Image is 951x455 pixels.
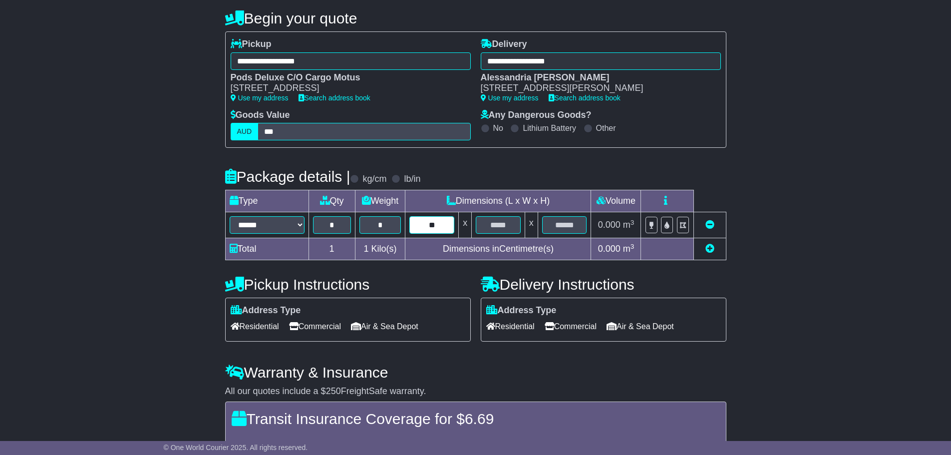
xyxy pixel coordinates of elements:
h4: Begin your quote [225,10,726,26]
div: Alessandria [PERSON_NAME] [481,72,711,83]
a: Search address book [299,94,370,102]
span: 1 [363,244,368,254]
span: 0.000 [598,220,621,230]
span: © One World Courier 2025. All rights reserved. [164,444,308,452]
div: [STREET_ADDRESS][PERSON_NAME] [481,83,711,94]
td: x [459,212,472,238]
span: Residential [231,319,279,334]
td: Qty [309,190,355,212]
label: lb/in [404,174,420,185]
h4: Delivery Instructions [481,276,726,293]
td: Dimensions (L x W x H) [405,190,591,212]
label: kg/cm [362,174,386,185]
span: Air & Sea Depot [607,319,674,334]
a: Use my address [481,94,539,102]
span: 250 [326,386,341,396]
sup: 3 [631,243,634,250]
td: Weight [355,190,405,212]
td: Volume [591,190,641,212]
label: Other [596,123,616,133]
label: Delivery [481,39,527,50]
div: [STREET_ADDRESS] [231,83,461,94]
sup: 3 [631,219,634,226]
td: x [525,212,538,238]
a: Use my address [231,94,289,102]
td: Total [225,238,309,260]
span: Commercial [545,319,597,334]
a: Remove this item [705,220,714,230]
label: No [493,123,503,133]
label: Any Dangerous Goods? [481,110,592,121]
span: Commercial [289,319,341,334]
td: Type [225,190,309,212]
td: Kilo(s) [355,238,405,260]
label: Pickup [231,39,272,50]
span: Residential [486,319,535,334]
span: 0.000 [598,244,621,254]
div: All our quotes include a $ FreightSafe warranty. [225,386,726,397]
h4: Transit Insurance Coverage for $ [232,411,720,427]
h4: Package details | [225,168,350,185]
a: Search address book [549,94,621,102]
label: Lithium Battery [523,123,576,133]
div: Pods Deluxe C/O Cargo Motus [231,72,461,83]
label: Address Type [486,305,557,316]
h4: Pickup Instructions [225,276,471,293]
label: Address Type [231,305,301,316]
td: Dimensions in Centimetre(s) [405,238,591,260]
span: Air & Sea Depot [351,319,418,334]
td: 1 [309,238,355,260]
label: Goods Value [231,110,290,121]
span: m [623,220,634,230]
span: m [623,244,634,254]
h4: Warranty & Insurance [225,364,726,381]
label: AUD [231,123,259,140]
a: Add new item [705,244,714,254]
span: 6.69 [465,411,494,427]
